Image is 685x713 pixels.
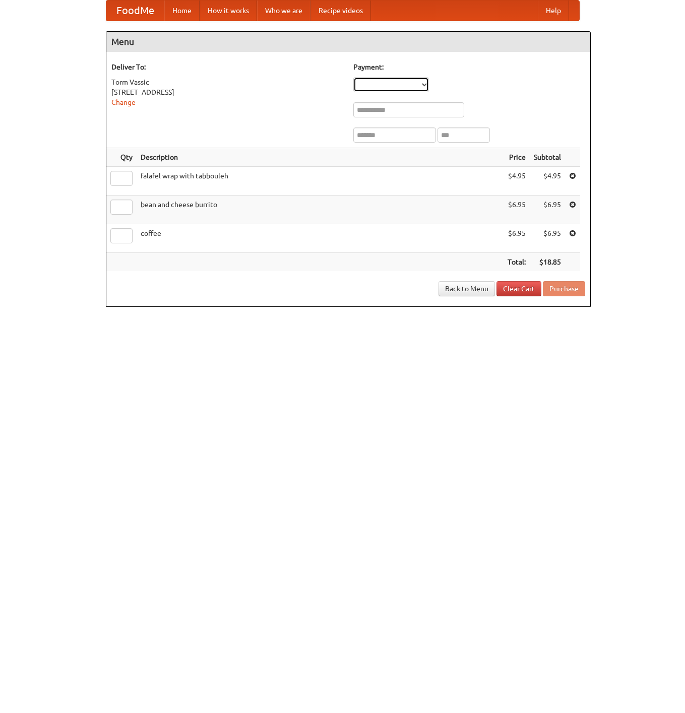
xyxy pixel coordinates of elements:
[106,148,137,167] th: Qty
[106,32,590,52] h4: Menu
[106,1,164,21] a: FoodMe
[530,148,565,167] th: Subtotal
[504,196,530,224] td: $6.95
[353,62,585,72] h5: Payment:
[496,281,541,296] a: Clear Cart
[111,62,343,72] h5: Deliver To:
[137,148,504,167] th: Description
[137,196,504,224] td: bean and cheese burrito
[111,87,343,97] div: [STREET_ADDRESS]
[504,167,530,196] td: $4.95
[200,1,257,21] a: How it works
[111,77,343,87] div: Torm Vassic
[111,98,136,106] a: Change
[530,224,565,253] td: $6.95
[504,253,530,272] th: Total:
[164,1,200,21] a: Home
[137,224,504,253] td: coffee
[530,253,565,272] th: $18.85
[137,167,504,196] td: falafel wrap with tabbouleh
[543,281,585,296] button: Purchase
[538,1,569,21] a: Help
[504,148,530,167] th: Price
[504,224,530,253] td: $6.95
[530,167,565,196] td: $4.95
[257,1,310,21] a: Who we are
[439,281,495,296] a: Back to Menu
[530,196,565,224] td: $6.95
[310,1,371,21] a: Recipe videos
